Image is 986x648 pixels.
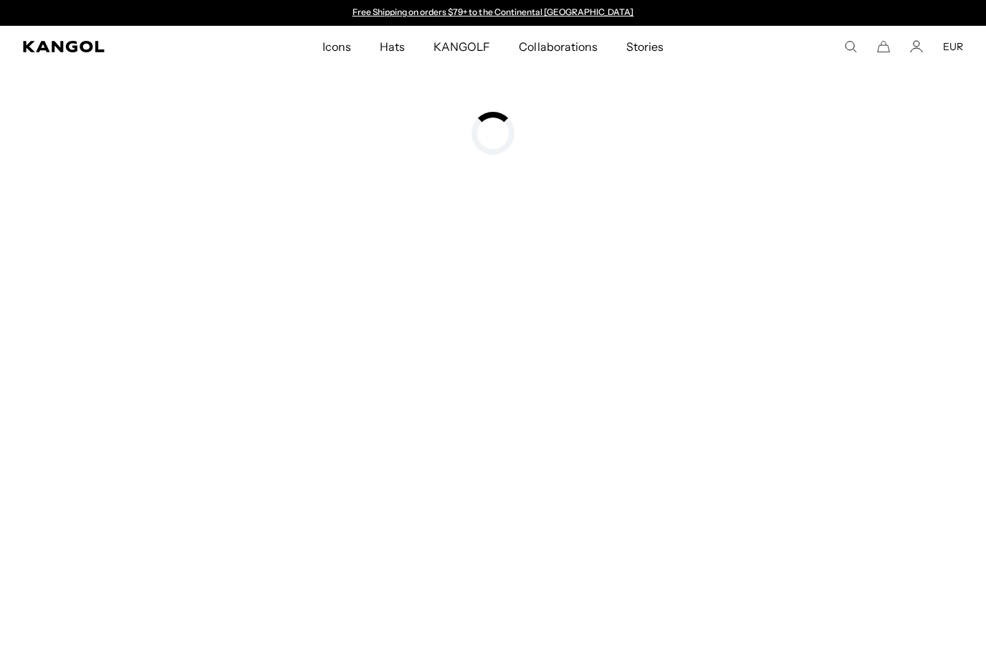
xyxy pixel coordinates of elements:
a: Hats [365,26,419,67]
button: Cart [877,40,890,53]
span: KANGOLF [434,26,490,67]
a: Collaborations [504,26,611,67]
span: Hats [380,26,405,67]
a: Free Shipping on orders $79+ to the Continental [GEOGRAPHIC_DATA] [353,6,634,17]
a: Stories [612,26,678,67]
div: 1 of 2 [345,7,641,19]
summary: Search here [844,40,857,53]
a: Account [910,40,923,53]
a: Icons [308,26,365,67]
span: Icons [322,26,351,67]
a: KANGOLF [419,26,504,67]
button: EUR [943,40,963,53]
slideshow-component: Announcement bar [345,7,641,19]
a: Kangol [23,41,213,52]
div: Announcement [345,7,641,19]
span: Collaborations [519,26,597,67]
span: Stories [626,26,664,67]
